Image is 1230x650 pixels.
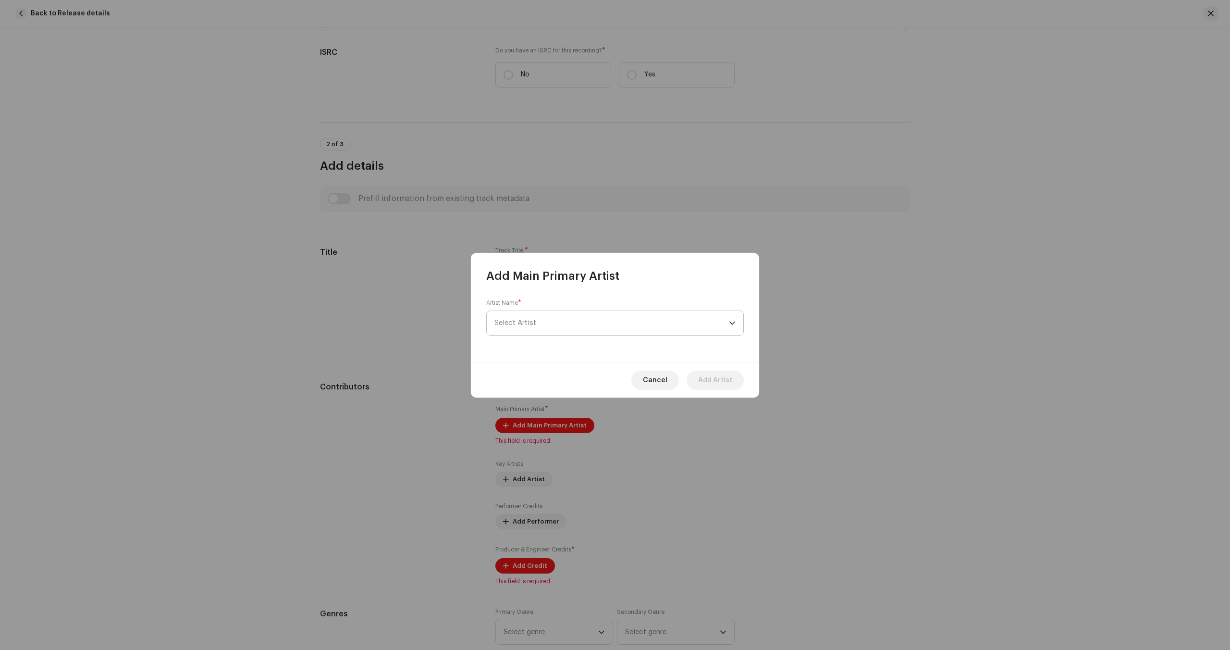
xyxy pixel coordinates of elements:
span: Select Artist [494,319,536,326]
span: Cancel [643,371,667,390]
span: Add Artist [698,371,732,390]
label: Artist Name [486,299,521,307]
span: Add Main Primary Artist [486,268,619,284]
div: dropdown trigger [729,311,736,335]
span: Select Artist [494,311,729,335]
button: Add Artist [687,371,744,390]
button: Cancel [631,371,679,390]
